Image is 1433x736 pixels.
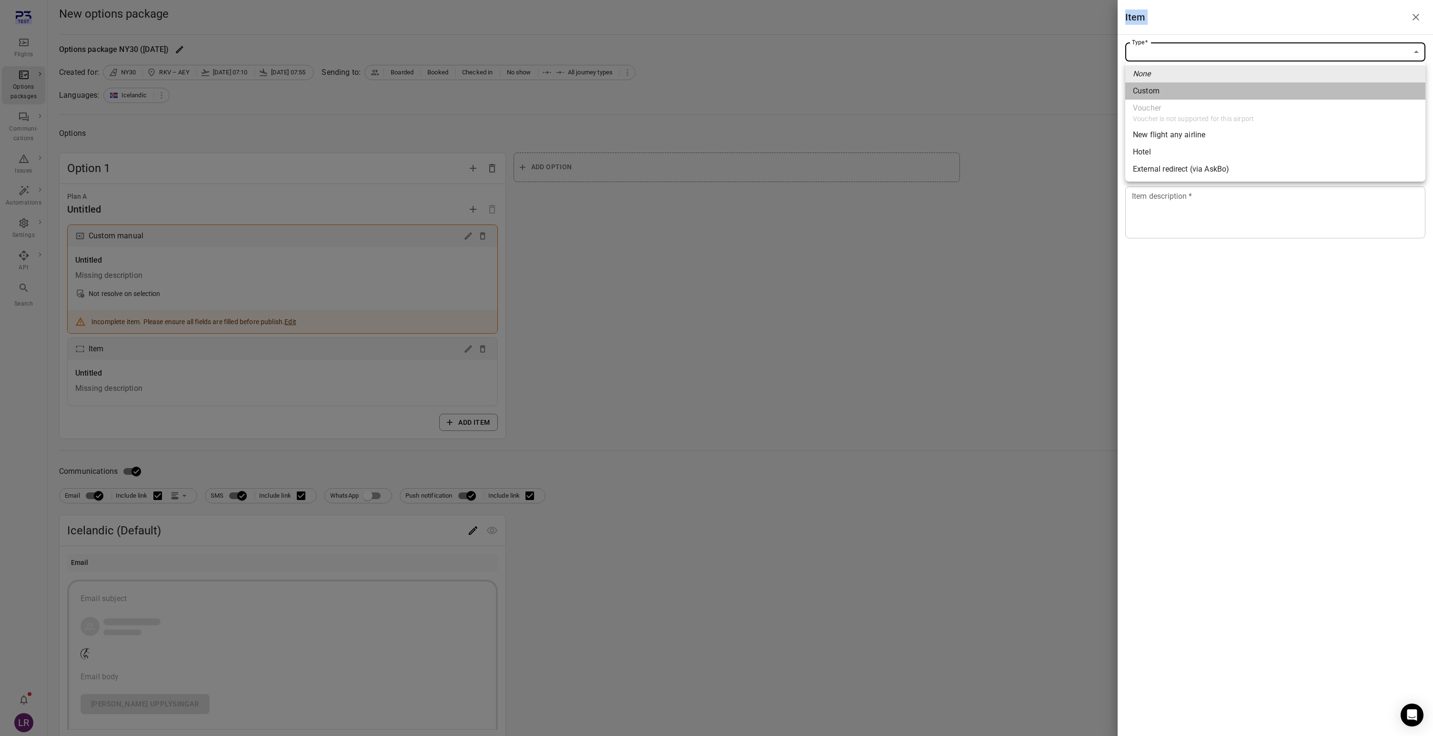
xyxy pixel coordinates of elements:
[1133,68,1151,80] em: None
[1133,164,1229,175] div: External redirect (via AskBo)
[1133,129,1205,141] div: New flight any airline
[1401,704,1423,726] div: Open Intercom Messenger
[1133,85,1160,97] div: Custom
[1133,146,1151,158] div: Hotel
